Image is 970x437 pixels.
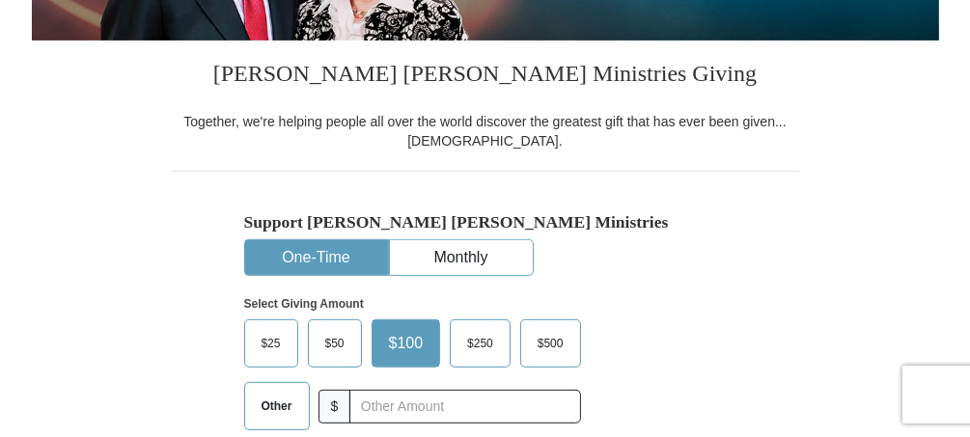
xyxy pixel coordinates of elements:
span: $50 [316,329,354,358]
span: $100 [379,329,433,358]
strong: Select Giving Amount [244,297,364,311]
div: Together, we're helping people all over the world discover the greatest gift that has ever been g... [172,112,799,150]
h3: [PERSON_NAME] [PERSON_NAME] Ministries Giving [172,41,799,112]
span: $ [319,390,351,423]
input: Other Amount [349,390,580,423]
h5: Support [PERSON_NAME] [PERSON_NAME] Ministries [244,212,727,232]
span: $500 [528,329,573,358]
button: One-Time [245,240,388,276]
span: $25 [252,329,291,358]
span: $250 [457,329,503,358]
button: Monthly [390,240,533,276]
span: Other [252,392,302,421]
